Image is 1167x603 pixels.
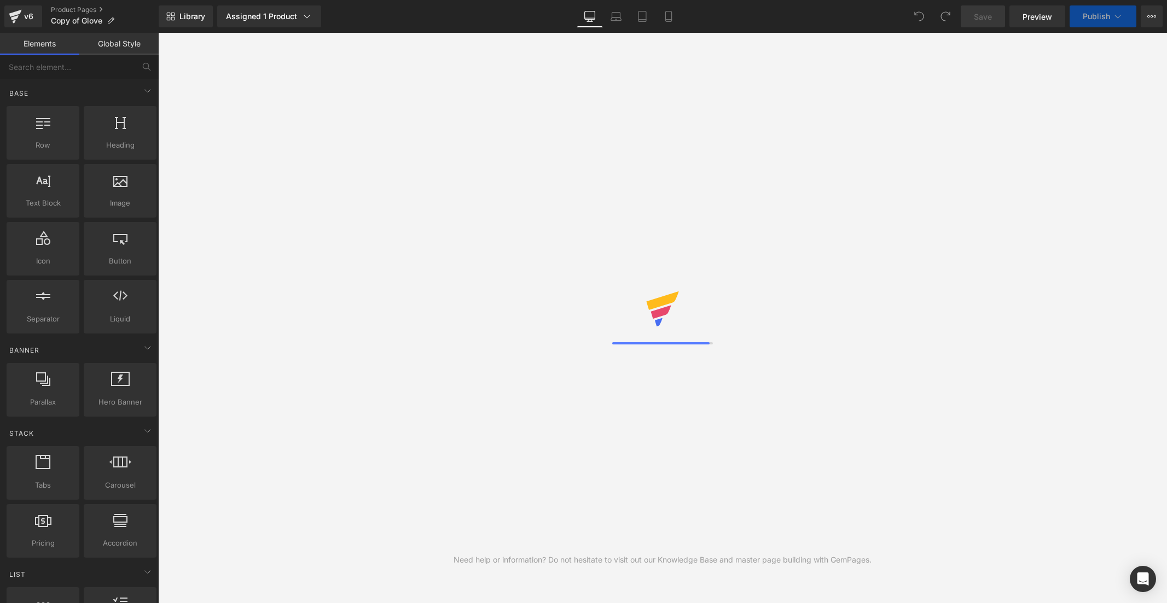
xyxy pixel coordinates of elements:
[87,537,153,549] span: Accordion
[87,197,153,209] span: Image
[10,197,76,209] span: Text Block
[179,11,205,21] span: Library
[603,5,629,27] a: Laptop
[79,33,159,55] a: Global Style
[159,5,213,27] a: New Library
[10,255,76,267] span: Icon
[87,479,153,491] span: Carousel
[629,5,655,27] a: Tablet
[8,345,40,355] span: Banner
[1130,566,1156,592] div: Open Intercom Messenger
[87,313,153,325] span: Liquid
[454,554,872,566] div: Need help or information? Do not hesitate to visit out our Knowledge Base and master page buildin...
[8,569,27,579] span: List
[908,5,930,27] button: Undo
[1070,5,1136,27] button: Publish
[1083,12,1110,21] span: Publish
[22,9,36,24] div: v6
[1141,5,1163,27] button: More
[1023,11,1052,22] span: Preview
[10,396,76,408] span: Parallax
[10,479,76,491] span: Tabs
[87,396,153,408] span: Hero Banner
[934,5,956,27] button: Redo
[8,428,35,438] span: Stack
[10,537,76,549] span: Pricing
[226,11,312,22] div: Assigned 1 Product
[10,313,76,325] span: Separator
[577,5,603,27] a: Desktop
[87,255,153,267] span: Button
[51,16,102,25] span: Copy of Glove
[655,5,682,27] a: Mobile
[51,5,159,14] a: Product Pages
[8,88,30,98] span: Base
[4,5,42,27] a: v6
[974,11,992,22] span: Save
[1009,5,1065,27] a: Preview
[87,139,153,151] span: Heading
[10,139,76,151] span: Row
